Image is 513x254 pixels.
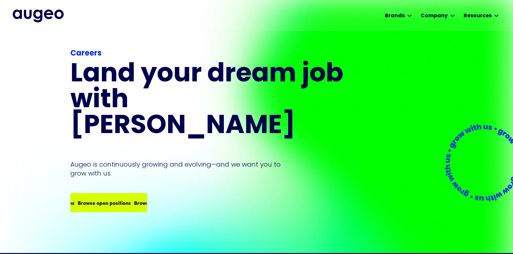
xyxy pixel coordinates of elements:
strong: Careers [70,50,102,57]
div: Browse open positions [59,199,112,206]
a: Browse open positionsBrowse open positions [70,193,147,212]
div: Browse open positions [115,199,168,206]
div: Company [421,12,448,20]
div: Resources [464,12,492,20]
h1: Land your dream job﻿ with [PERSON_NAME] [70,62,346,139]
p: Augeo is continuously growing and evolving—and we want you to grow with us. [70,160,289,178]
div: Brands [385,12,405,20]
img: Augeo's full logo in midnight blue. [13,10,64,22]
a: home [13,10,64,22]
